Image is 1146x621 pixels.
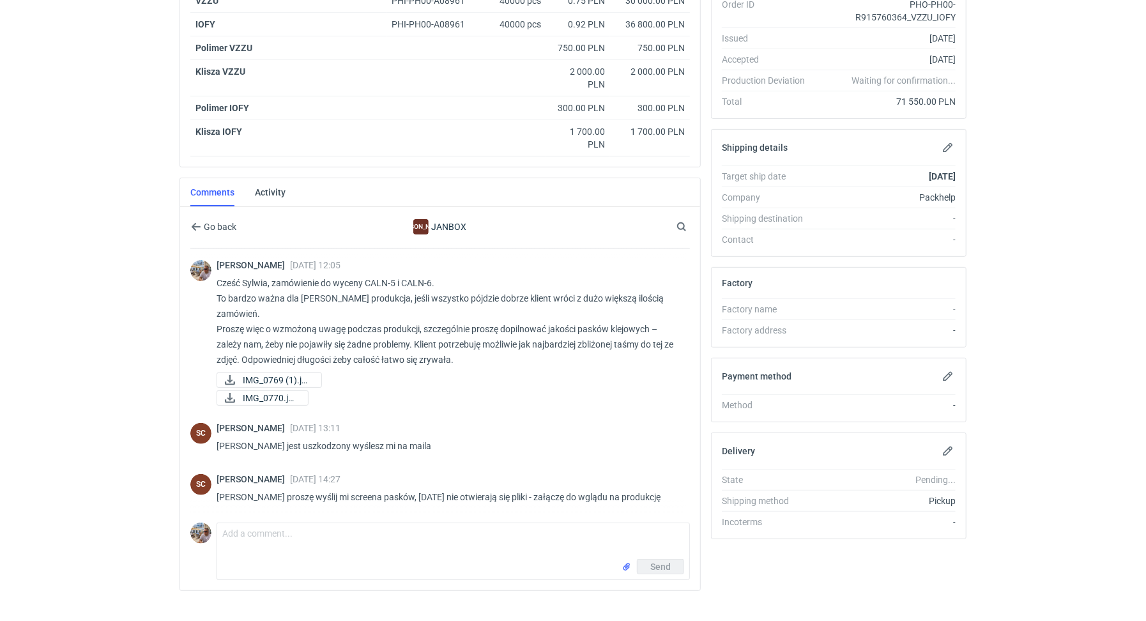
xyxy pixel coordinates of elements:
[195,103,249,113] strong: Polimer IOFY
[852,74,956,87] em: Waiting for confirmation...
[815,494,956,507] div: Pickup
[722,324,815,337] div: Factory address
[815,95,956,108] div: 71 550.00 PLN
[722,303,815,316] div: Factory name
[722,191,815,204] div: Company
[413,219,429,234] figcaption: [PERSON_NAME]
[722,32,815,45] div: Issued
[190,219,237,234] button: Go back
[940,140,956,155] button: Edit shipping details
[217,423,290,433] span: [PERSON_NAME]
[615,65,685,78] div: 2 000.00 PLN
[722,212,815,225] div: Shipping destination
[190,474,211,495] div: Sylwia Cichórz
[195,126,242,137] strong: Klisza IOFY
[815,32,956,45] div: [DATE]
[915,475,956,485] em: Pending...
[722,446,755,456] h2: Delivery
[815,212,956,225] div: -
[674,219,715,234] input: Search
[217,275,680,367] p: Cześć Sylwia, zamówienie do wyceny CALN-5 i CALN-6. To bardzo ważna dla [PERSON_NAME] produkcja, ...
[217,260,290,270] span: [PERSON_NAME]
[217,489,680,505] p: [PERSON_NAME] proszę wyślij mi screena pasków, [DATE] nie otwierają się pliki - załączę do wglądu...
[243,391,298,405] span: IMG_0770.jpeg
[722,95,815,108] div: Total
[551,42,605,54] div: 750.00 PLN
[217,372,322,388] a: IMG_0769 (1).jpeg
[195,43,252,53] strong: Polimer VZZU
[615,42,685,54] div: 750.00 PLN
[190,523,211,544] img: Michał Palasek
[815,303,956,316] div: -
[815,53,956,66] div: [DATE]
[392,18,477,31] div: PHI-PH00-A08961
[217,438,680,454] p: [PERSON_NAME] jest uszkodzony wyślesz mi na maila
[722,74,815,87] div: Production Deviation
[190,474,211,495] figcaption: SC
[940,369,956,384] button: Edit payment method
[195,66,245,77] strong: Klisza VZZU
[551,18,605,31] div: 0.92 PLN
[551,125,605,151] div: 1 700.00 PLN
[290,474,340,484] span: [DATE] 14:27
[722,516,815,528] div: Incoterms
[815,233,956,246] div: -
[615,18,685,31] div: 36 800.00 PLN
[929,171,956,181] strong: [DATE]
[722,371,791,381] h2: Payment method
[190,423,211,444] div: Sylwia Cichórz
[722,399,815,411] div: Method
[255,178,286,206] a: Activity
[190,423,211,444] figcaption: SC
[290,423,340,433] span: [DATE] 13:11
[722,233,815,246] div: Contact
[195,19,215,29] a: IOFY
[551,102,605,114] div: 300.00 PLN
[815,191,956,204] div: Packhelp
[722,473,815,486] div: State
[815,324,956,337] div: -
[650,562,671,571] span: Send
[290,260,340,270] span: [DATE] 12:05
[940,443,956,459] button: Edit delivery details
[615,125,685,138] div: 1 700.00 PLN
[815,399,956,411] div: -
[217,390,309,406] a: IMG_0770.jpeg
[815,516,956,528] div: -
[722,170,815,183] div: Target ship date
[201,222,236,231] span: Go back
[551,65,605,91] div: 2 000.00 PLN
[190,260,211,281] img: Michał Palasek
[482,13,546,36] div: 40000 pcs
[243,373,311,387] span: IMG_0769 (1).jpeg
[722,494,815,507] div: Shipping method
[637,559,684,574] button: Send
[217,474,290,484] span: [PERSON_NAME]
[722,53,815,66] div: Accepted
[615,102,685,114] div: 300.00 PLN
[413,219,429,234] div: JANBOX
[722,278,753,288] h2: Factory
[190,178,234,206] a: Comments
[335,219,545,234] div: JANBOX
[722,142,788,153] h2: Shipping details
